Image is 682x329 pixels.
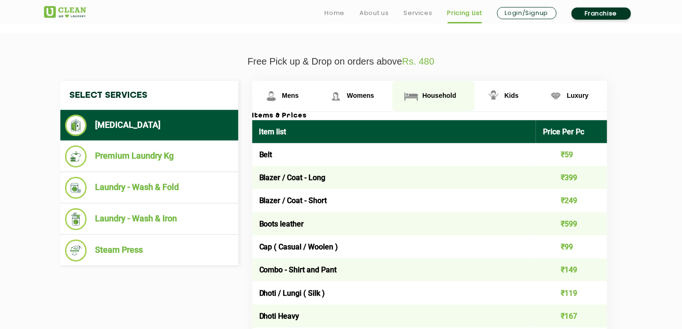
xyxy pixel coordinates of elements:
li: Laundry - Wash & Fold [65,177,234,199]
td: Dhoti Heavy [252,305,536,328]
img: Laundry - Wash & Fold [65,177,87,199]
td: Combo - Shirt and Pant [252,258,536,281]
img: Premium Laundry Kg [65,146,87,168]
li: Laundry - Wash & Iron [65,208,234,230]
td: ₹119 [536,281,607,304]
span: Household [422,92,456,99]
li: Premium Laundry Kg [65,146,234,168]
img: Household [403,88,419,104]
td: Boots leather [252,212,536,235]
td: ₹149 [536,258,607,281]
td: ₹167 [536,305,607,328]
img: UClean Laundry and Dry Cleaning [44,6,86,18]
td: Belt [252,143,536,166]
img: Mens [263,88,279,104]
span: Mens [282,92,299,99]
p: Free Pick up & Drop on orders above [44,56,638,67]
td: ₹399 [536,166,607,189]
td: ₹599 [536,212,607,235]
td: Blazer / Coat - Long [252,166,536,189]
td: ₹99 [536,235,607,258]
h4: Select Services [60,81,238,110]
span: Kids [505,92,519,99]
img: Laundry - Wash & Iron [65,208,87,230]
a: Home [325,7,345,19]
td: ₹59 [536,143,607,166]
a: Services [403,7,432,19]
img: Luxury [548,88,564,104]
span: Rs. 480 [402,56,434,66]
a: Login/Signup [497,7,557,19]
td: Dhoti / Lungi ( Silk ) [252,281,536,304]
td: Blazer / Coat - Short [252,189,536,212]
td: ₹249 [536,189,607,212]
td: Cap ( Casual / Woolen ) [252,235,536,258]
img: Kids [485,88,502,104]
h3: Items & Prices [252,112,607,120]
th: Item list [252,120,536,143]
a: About us [359,7,389,19]
a: Franchise [572,7,631,20]
span: Luxury [567,92,589,99]
img: Steam Press [65,240,87,262]
li: [MEDICAL_DATA] [65,115,234,136]
th: Price Per Pc [536,120,607,143]
a: Pricing List [447,7,482,19]
span: Womens [347,92,374,99]
img: Womens [328,88,344,104]
li: Steam Press [65,240,234,262]
img: Dry Cleaning [65,115,87,136]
